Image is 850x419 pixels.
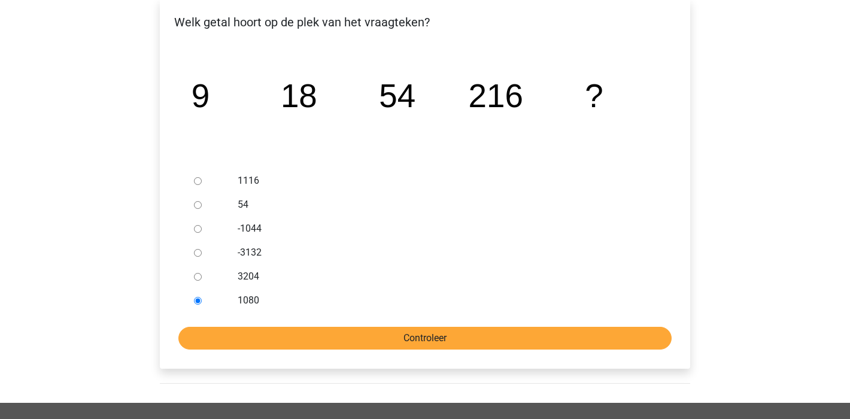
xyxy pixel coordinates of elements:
[192,77,210,114] tspan: 9
[238,221,652,236] label: -1044
[238,269,652,284] label: 3204
[379,77,415,114] tspan: 54
[238,293,652,308] label: 1080
[169,13,681,31] p: Welk getal hoort op de plek van het vraagteken?
[178,327,672,350] input: Controleer
[238,245,652,260] label: -3132
[468,77,523,114] tspan: 216
[238,198,652,212] label: 54
[281,77,317,114] tspan: 18
[238,174,652,188] label: 1116
[585,77,603,114] tspan: ?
